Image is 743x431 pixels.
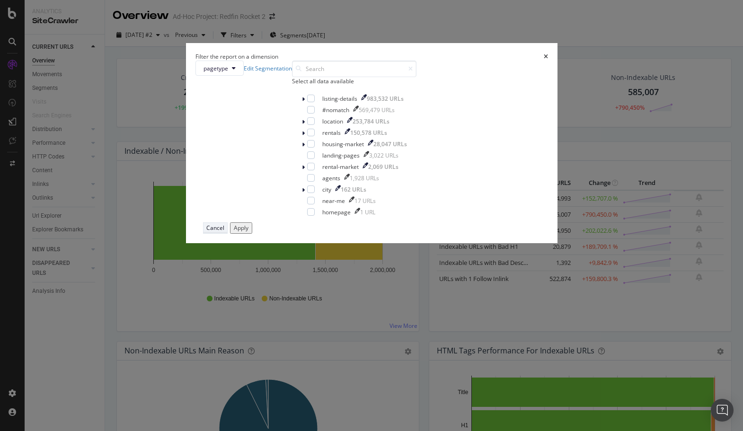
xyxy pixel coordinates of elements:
div: city [322,185,331,194]
div: 2,069 URLs [368,163,398,171]
div: 1 URL [360,208,375,216]
div: 162 URLs [341,185,366,194]
div: 253,784 URLs [353,117,389,125]
div: landing-pages [322,151,360,159]
div: rental-market [322,163,359,171]
div: Cancel [206,224,224,232]
div: agents [322,174,340,182]
a: Edit Segmentation [244,64,292,72]
div: 28,047 URLs [373,140,407,148]
div: Filter the report on a dimension [195,53,278,61]
div: 1,928 URLs [350,174,379,182]
div: Open Intercom Messenger [711,399,734,422]
input: Search [292,61,416,77]
div: 17 URLs [354,197,376,205]
div: location [322,117,343,125]
div: 569,479 URLs [359,106,395,114]
button: Apply [230,222,252,233]
div: Apply [234,224,248,232]
div: modal [186,43,557,243]
div: 150,578 URLs [350,129,387,137]
div: housing-market [322,140,364,148]
button: pagetype [195,61,244,76]
span: pagetype [203,64,228,72]
div: Select all data available [292,77,416,85]
div: near-me [322,197,345,205]
div: 3,022 URLs [369,151,398,159]
div: #nomatch [322,106,349,114]
div: times [544,53,548,61]
div: homepage [322,208,351,216]
div: rentals [322,129,341,137]
div: listing-details [322,95,357,103]
div: 983,532 URLs [367,95,404,103]
button: Cancel [203,222,228,233]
